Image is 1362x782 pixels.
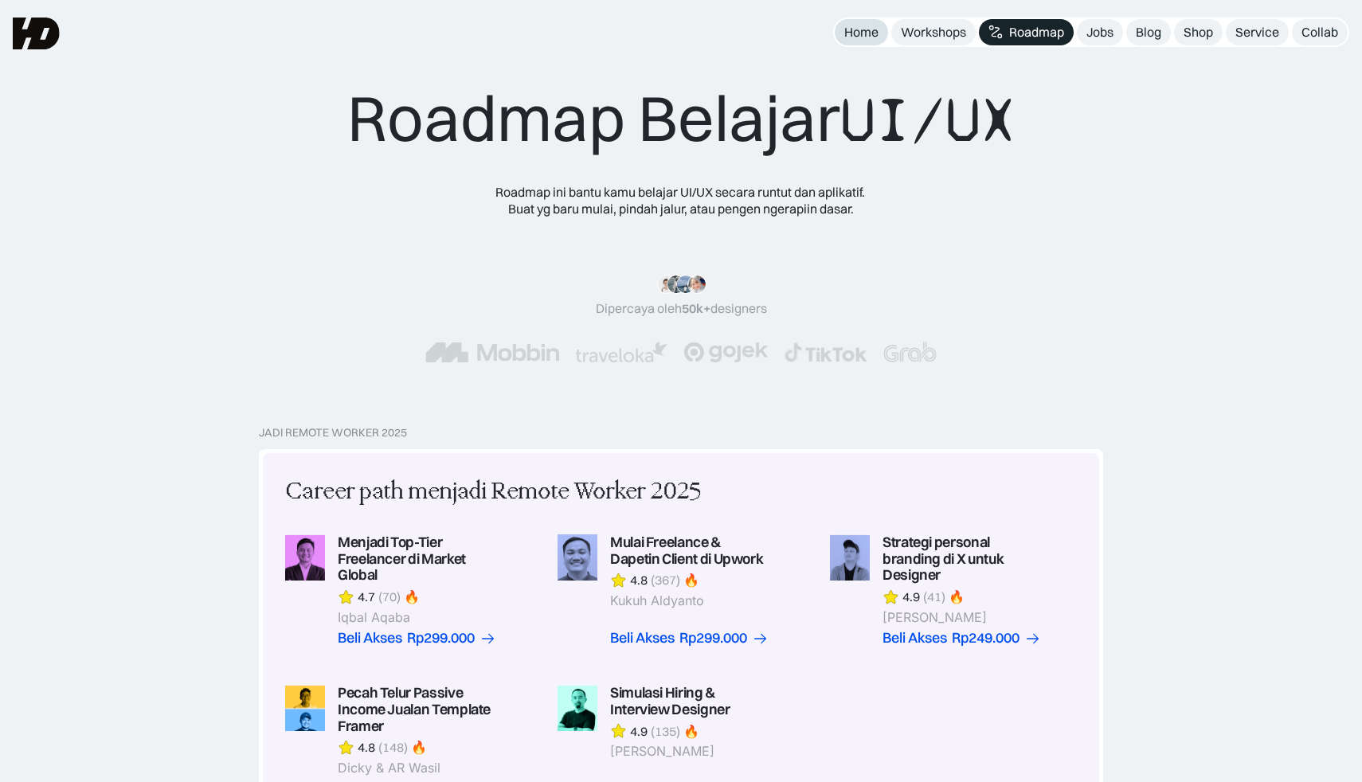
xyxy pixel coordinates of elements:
div: Beli Akses [338,630,402,647]
div: Service [1235,24,1279,41]
div: Rp299.000 [679,630,747,647]
a: Roadmap [979,19,1074,45]
div: Career path menjadi Remote Worker 2025 [285,475,701,509]
a: Jobs [1077,19,1123,45]
div: Shop [1184,24,1213,41]
div: Dipercaya oleh designers [596,300,767,317]
div: Workshops [901,24,966,41]
div: Collab [1301,24,1338,41]
a: Service [1226,19,1289,45]
span: UI/UX [840,82,1016,158]
div: Roadmap [1009,24,1064,41]
div: Jobs [1086,24,1113,41]
div: Beli Akses [883,630,947,647]
div: Roadmap ini bantu kamu belajar UI/UX secara runtut dan aplikatif. Buat yg baru mulai, pindah jalu... [482,184,880,217]
a: Shop [1174,19,1223,45]
span: 50k+ [682,300,710,316]
div: Beli Akses [610,630,675,647]
a: Beli AksesRp299.000 [338,630,496,647]
div: Home [844,24,879,41]
div: Blog [1136,24,1161,41]
a: Blog [1126,19,1171,45]
a: Home [835,19,888,45]
div: Rp249.000 [952,630,1020,647]
a: Beli AksesRp249.000 [883,630,1041,647]
a: Workshops [891,19,976,45]
a: Beli AksesRp299.000 [610,630,769,647]
a: Collab [1292,19,1348,45]
div: Roadmap Belajar [347,80,1016,158]
div: Jadi Remote Worker 2025 [259,426,407,440]
div: Rp299.000 [407,630,475,647]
